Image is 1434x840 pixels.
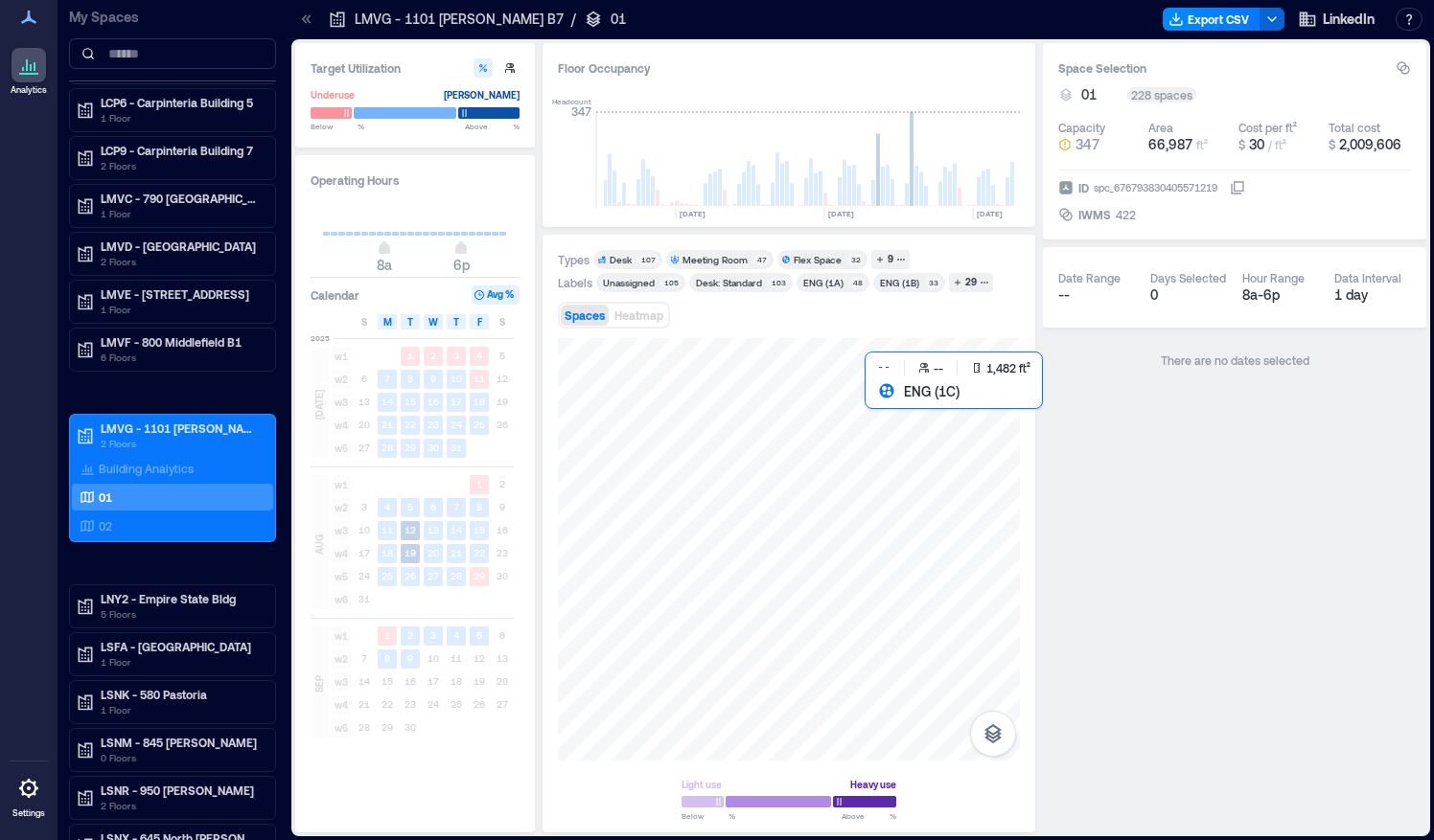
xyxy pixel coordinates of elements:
text: 2 [430,350,436,361]
span: $ [1238,138,1245,151]
div: Hour Range [1242,270,1305,285]
text: 1 [407,350,413,361]
span: F [477,314,482,329]
text: 8 [407,373,413,384]
p: 1 Floor [101,206,262,221]
div: spc_676793830405571219 [1092,178,1219,197]
text: 4 [476,350,482,361]
div: Cost per ft² [1238,120,1297,135]
span: 01 [1081,85,1097,104]
p: 5 Floors [101,606,262,622]
text: 9 [407,652,413,664]
div: Labels [558,275,592,290]
text: 8 [384,652,390,664]
span: w3 [332,393,351,412]
button: $ 30 / ft² [1238,135,1321,154]
div: 47 [753,254,770,265]
span: w5 [332,718,351,738]
span: w4 [332,544,351,563]
p: Settings [12,807,45,819]
span: M [383,314,392,329]
p: LNY2 - Empire State Bldg [101,591,262,606]
div: ENG (1A) [803,276,844,289]
p: 1 Floor [101,302,262,317]
p: 1 Floor [101,110,262,125]
div: Desk [610,253,632,266]
div: Date Range [1058,270,1121,285]
span: S [361,314,367,329]
button: Heatmap [611,305,667,326]
span: $ [1329,138,1335,151]
text: 22 [405,419,416,430]
span: Above % [465,121,520,132]
p: 6 Floors [101,350,262,365]
div: Total cost [1329,120,1380,135]
span: w1 [332,626,351,646]
span: w1 [332,347,351,366]
span: 2,009,606 [1339,136,1401,152]
span: w4 [332,416,351,435]
div: 0 [1150,285,1227,305]
button: 9 [871,250,910,269]
p: 0 Floors [101,750,262,765]
span: w2 [332,498,351,517]
div: 105 [660,277,682,288]
div: Heavy use [850,775,896,794]
div: Days Selected [1150,270,1226,285]
div: Light use [682,775,722,794]
span: w6 [332,590,351,609]
p: LMVC - 790 [GEOGRAPHIC_DATA] B2 [101,191,262,206]
h3: Operating Hours [311,170,520,190]
text: 4 [453,629,459,641]
span: 347 [1075,135,1099,154]
text: [DATE] [977,209,1003,218]
div: Capacity [1058,120,1105,135]
text: 7 [453,501,459,512]
div: [PERSON_NAME] [444,85,520,104]
text: 16 [428,396,439,407]
div: 103 [768,277,789,288]
text: 25 [382,570,393,581]
div: 422 [1114,205,1138,224]
span: [DATE] [312,390,327,420]
div: 9 [885,251,896,268]
text: 18 [382,547,393,558]
text: 12 [405,524,416,535]
h3: Space Selection [1058,58,1396,78]
span: w1 [332,475,351,494]
span: -- [1058,286,1070,303]
span: ft² [1196,138,1208,151]
p: LMVF - 800 Middlefield B1 [101,334,262,350]
text: 11 [474,373,485,384]
text: [DATE] [828,209,854,218]
span: SEP [312,675,327,692]
h3: Target Utilization [311,58,520,78]
text: 10 [451,373,462,384]
span: ID [1078,178,1089,197]
h3: Calendar [311,285,359,305]
span: LinkedIn [1323,10,1375,29]
span: 66,987 [1148,136,1192,152]
span: Heatmap [614,308,663,322]
text: [DATE] [680,209,705,218]
text: 18 [474,396,485,407]
p: 2 Floors [101,158,262,173]
p: 02 [99,518,112,534]
div: Types [558,252,590,267]
span: w3 [332,672,351,692]
div: 228 spaces [1127,87,1196,102]
text: 5 [476,629,482,641]
span: 8a [377,257,392,273]
span: AUG [312,534,327,555]
div: Unassigned [603,276,655,289]
span: w5 [332,567,351,586]
p: LSNK - 580 Pastoria [101,687,262,702]
text: 13 [428,524,439,535]
span: T [407,314,413,329]
text: 23 [428,419,439,430]
p: LCP6 - Carpinteria Building 5 [101,95,262,110]
p: 01 [99,489,112,505]
p: / [571,10,576,29]
button: Avg % [472,285,520,305]
p: 01 [611,10,626,29]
